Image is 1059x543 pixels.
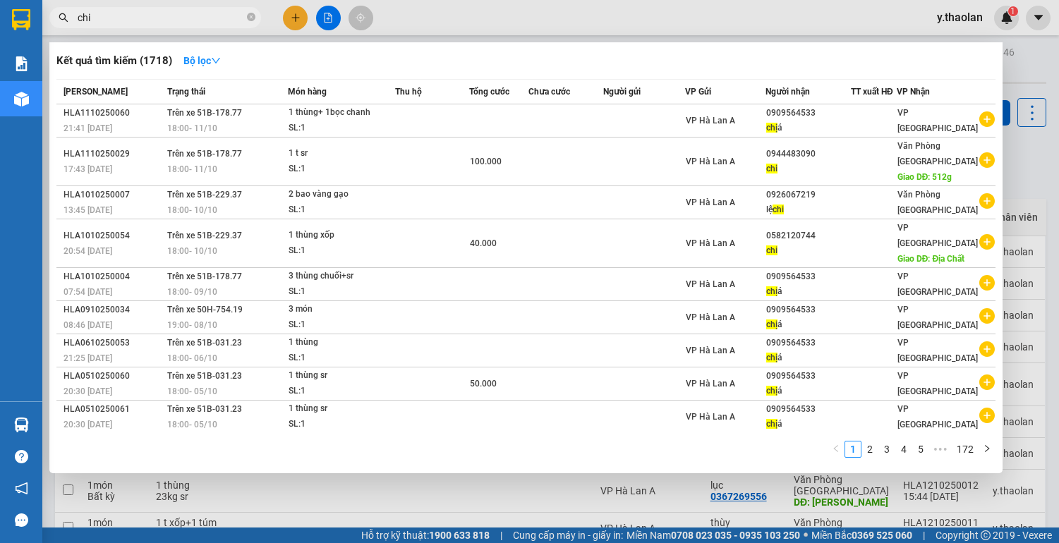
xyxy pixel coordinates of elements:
span: Trên xe 51B-031.23 [167,371,242,381]
div: 0582120744 [766,228,850,243]
div: 0909564533 [766,303,850,317]
span: VP Hà Lan A [686,312,735,322]
span: ••• [929,441,952,458]
a: 172 [952,441,978,457]
span: Văn Phòng [GEOGRAPHIC_DATA] [897,141,978,166]
div: SL: 1 [289,384,394,399]
span: [PERSON_NAME] [63,87,128,97]
span: notification [15,482,28,495]
div: á [766,350,850,365]
img: warehouse-icon [14,92,29,106]
span: plus-circle [979,234,995,250]
span: 08:46 [DATE] [63,320,112,330]
span: 18:00 - 05/10 [167,420,217,429]
li: Next 5 Pages [929,441,952,458]
span: chị [766,286,777,296]
span: 18:00 - 11/10 [167,164,217,174]
span: 18:00 - 10/10 [167,205,217,215]
span: TT xuất HĐ [851,87,893,97]
span: 20:30 [DATE] [63,386,112,396]
span: 18:00 - 10/10 [167,246,217,256]
span: plus-circle [979,374,995,390]
span: VP [GEOGRAPHIC_DATA] [897,223,978,248]
span: close-circle [247,11,255,25]
span: chị [766,386,777,396]
span: 18:00 - 09/10 [167,287,217,297]
div: 0944483090 [766,147,850,161]
span: Trên xe 51B-178.77 [167,149,242,159]
span: VP Hà Lan A [686,238,735,248]
span: plus-circle [979,152,995,168]
span: VP [GEOGRAPHIC_DATA] [897,338,978,363]
a: 2 [862,441,878,457]
span: Trạng thái [167,87,205,97]
input: Tìm tên, số ĐT hoặc mã đơn [78,10,244,25]
span: Trên xe 51B-031.23 [167,338,242,348]
span: close-circle [247,13,255,21]
span: plus-circle [979,408,995,423]
span: Giao DĐ: 512g [897,172,952,182]
span: 19:00 - 08/10 [167,320,217,330]
span: VP [GEOGRAPHIC_DATA] [897,108,978,133]
span: 40.000 [470,238,497,248]
div: 0909564533 [766,269,850,284]
span: 50.000 [470,379,497,389]
a: 4 [896,441,912,457]
span: chị [766,419,777,429]
span: VP [GEOGRAPHIC_DATA] [897,271,978,297]
div: 1 thùng+ 1bọc chanh [289,105,394,121]
div: HLA1010250054 [63,228,163,243]
span: Trên xe 50H-754.19 [167,305,243,315]
span: 100.000 [470,157,502,166]
span: Giao DĐ: Địa Chất [897,254,964,264]
span: VP Hà Lan A [686,379,735,389]
span: 18:00 - 11/10 [167,123,217,133]
img: warehouse-icon [14,417,29,432]
span: 17:43 [DATE] [63,164,112,174]
div: á [766,284,850,299]
div: SL: 1 [289,317,394,333]
li: 3 [878,441,895,458]
span: plus-circle [979,341,995,357]
span: 20:54 [DATE] [63,246,112,256]
span: Người gửi [603,87,641,97]
a: 3 [879,441,895,457]
span: Trên xe 51B-031.23 [167,404,242,414]
div: HLA0910250034 [63,303,163,317]
div: SL: 1 [289,350,394,366]
img: solution-icon [14,56,29,71]
span: VP Nhận [897,87,930,97]
span: Thu hộ [395,87,422,97]
div: 3 món [289,302,394,317]
div: á [766,121,850,135]
div: 2 bao vàng gạo [289,187,394,202]
span: right [983,444,991,453]
div: 1 thùng xốp [289,228,394,243]
span: VP Hà Lan A [686,412,735,422]
div: á [766,384,850,398]
span: 21:41 [DATE] [63,123,112,133]
span: VP [GEOGRAPHIC_DATA] [897,371,978,396]
div: SL: 1 [289,284,394,300]
span: chi [766,245,777,255]
div: HLA0510250060 [63,369,163,384]
div: SL: 1 [289,202,394,218]
span: 13:45 [DATE] [63,205,112,215]
button: left [828,441,845,458]
strong: Bộ lọc [183,55,221,66]
span: down [211,56,221,66]
span: plus-circle [979,193,995,209]
div: 0909564533 [766,369,850,384]
span: Trên xe 51B-178.77 [167,108,242,118]
span: plus-circle [979,111,995,127]
span: Trên xe 51B-229.37 [167,190,242,200]
div: HLA0510250061 [63,402,163,417]
div: 0909564533 [766,336,850,350]
span: plus-circle [979,275,995,291]
span: Tổng cước [469,87,509,97]
div: 1 thùng sr [289,368,394,384]
div: HLA1110250060 [63,106,163,121]
span: VP Gửi [685,87,711,97]
span: Chưa cước [528,87,570,97]
div: SL: 1 [289,417,394,432]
